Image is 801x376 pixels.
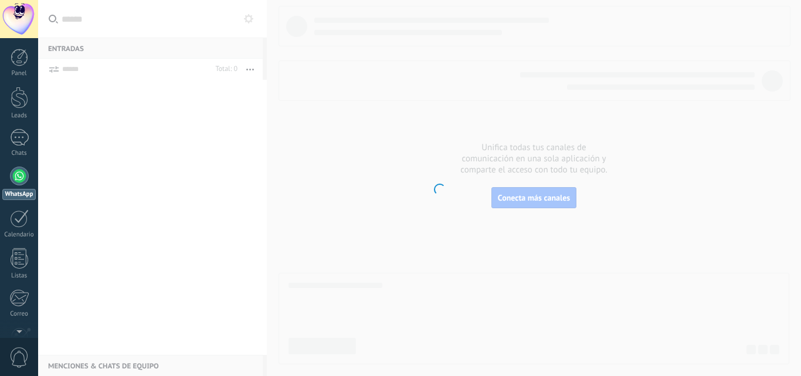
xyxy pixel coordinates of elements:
[2,70,36,77] div: Panel
[2,231,36,239] div: Calendario
[2,150,36,157] div: Chats
[2,189,36,200] div: WhatsApp
[2,272,36,280] div: Listas
[2,112,36,120] div: Leads
[2,310,36,318] div: Correo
